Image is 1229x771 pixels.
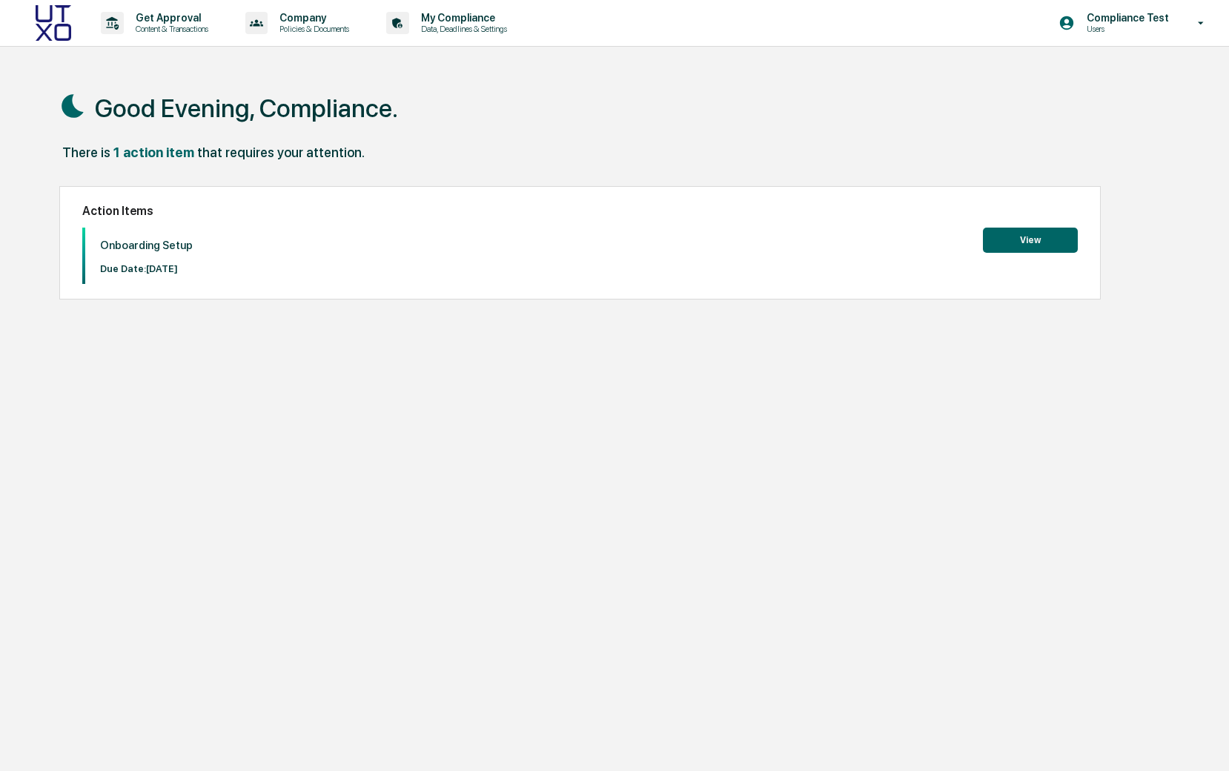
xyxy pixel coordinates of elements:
[124,12,216,24] p: Get Approval
[36,5,71,41] img: logo
[268,12,357,24] p: Company
[82,204,1078,218] h2: Action Items
[197,145,365,160] div: that requires your attention.
[1075,12,1176,24] p: Compliance Test
[62,145,110,160] div: There is
[409,24,514,34] p: Data, Deadlines & Settings
[268,24,357,34] p: Policies & Documents
[409,12,514,24] p: My Compliance
[95,93,398,123] h1: Good Evening, Compliance.
[983,232,1078,246] a: View
[113,145,194,160] div: 1 action item
[124,24,216,34] p: Content & Transactions
[100,239,193,252] p: Onboarding Setup
[1075,24,1176,34] p: Users
[983,228,1078,253] button: View
[100,263,193,274] p: Due Date: [DATE]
